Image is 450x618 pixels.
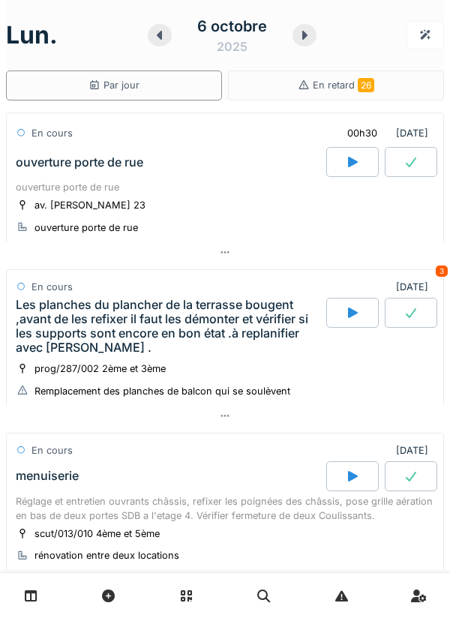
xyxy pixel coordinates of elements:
div: [DATE] [396,443,434,457]
div: ouverture porte de rue [34,220,138,235]
div: [DATE] [396,280,434,294]
div: ouverture porte de rue [16,155,143,169]
div: Par jour [88,78,139,92]
div: Réglage et entretien ouvrants châssis, refixer les poignées des châssis, pose grille aération en ... [16,494,434,523]
div: 6 octobre [197,15,267,37]
div: 2025 [217,37,247,55]
div: [DATE] [334,119,434,147]
div: 00h30 [347,126,377,140]
span: En retard [313,79,374,91]
h1: lun. [6,21,58,49]
div: prog/287/002 2ème et 3ème [34,361,166,376]
div: rénovation entre deux locations [34,548,179,562]
div: ouverture porte de rue [16,180,434,194]
div: En cours [31,126,73,140]
div: av. [PERSON_NAME] 23 [34,198,145,212]
div: En cours [31,443,73,457]
div: Remplacement des planches de balcon qui se soulèvent [34,384,290,398]
div: 3 [436,265,448,277]
span: 26 [358,78,374,92]
div: scut/013/010 4ème et 5ème [34,526,160,541]
div: menuiserie [16,469,79,483]
div: Les planches du plancher de la terrasse bougent ,avant de les refixer il faut les démonter et vér... [16,298,323,355]
div: En cours [31,280,73,294]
